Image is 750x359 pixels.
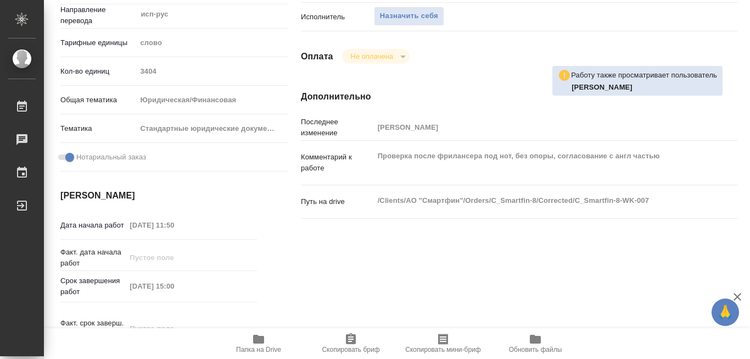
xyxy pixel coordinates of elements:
[60,318,126,340] p: Факт. срок заверш. работ
[374,191,702,210] textarea: /Clients/АО "Смартфин"/Orders/C_Smartfin-8/Corrected/C_Smartfin-8-WK-007
[571,70,717,81] p: Работу также просматривает пользователь
[212,328,305,359] button: Папка на Drive
[136,63,288,79] input: Пустое поле
[301,90,738,103] h4: Дополнительно
[60,95,136,106] p: Общая тематика
[126,321,222,336] input: Пустое поле
[509,346,562,354] span: Обновить файлы
[342,49,410,64] div: Не оплачена
[60,220,126,231] p: Дата начала работ
[405,346,480,354] span: Скопировать мини-бриф
[60,275,126,297] p: Срок завершения работ
[126,250,222,266] input: Пустое поле
[374,7,444,26] button: Назначить себя
[348,52,396,61] button: Не оплачена
[60,189,257,202] h4: [PERSON_NAME]
[60,4,136,26] p: Направление перевода
[126,278,222,294] input: Пустое поле
[301,12,374,23] p: Исполнитель
[136,34,288,52] div: слово
[301,50,333,63] h4: Оплата
[489,328,581,359] button: Обновить файлы
[716,301,735,324] span: 🙏
[305,328,397,359] button: Скопировать бриф
[60,37,136,48] p: Тарифные единицы
[301,117,374,139] p: Последнее изменение
[126,217,222,233] input: Пустое поле
[60,66,136,77] p: Кол-во единиц
[301,152,374,174] p: Комментарий к работе
[572,82,717,93] p: Швецова Лариса
[136,91,288,109] div: Юридическая/Финансовая
[712,299,739,326] button: 🙏
[322,346,379,354] span: Скопировать бриф
[136,119,288,138] div: Стандартные юридические документы, договоры, уставы
[374,147,702,176] textarea: Проверка после фрилансера под нот, без опоры, согласование с англ частью
[374,119,702,135] input: Пустое поле
[380,10,438,23] span: Назначить себя
[301,196,374,207] p: Путь на drive
[60,247,126,269] p: Факт. дата начала работ
[397,328,489,359] button: Скопировать мини-бриф
[60,123,136,134] p: Тематика
[236,346,281,354] span: Папка на Drive
[572,83,633,91] b: [PERSON_NAME]
[76,152,146,163] span: Нотариальный заказ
